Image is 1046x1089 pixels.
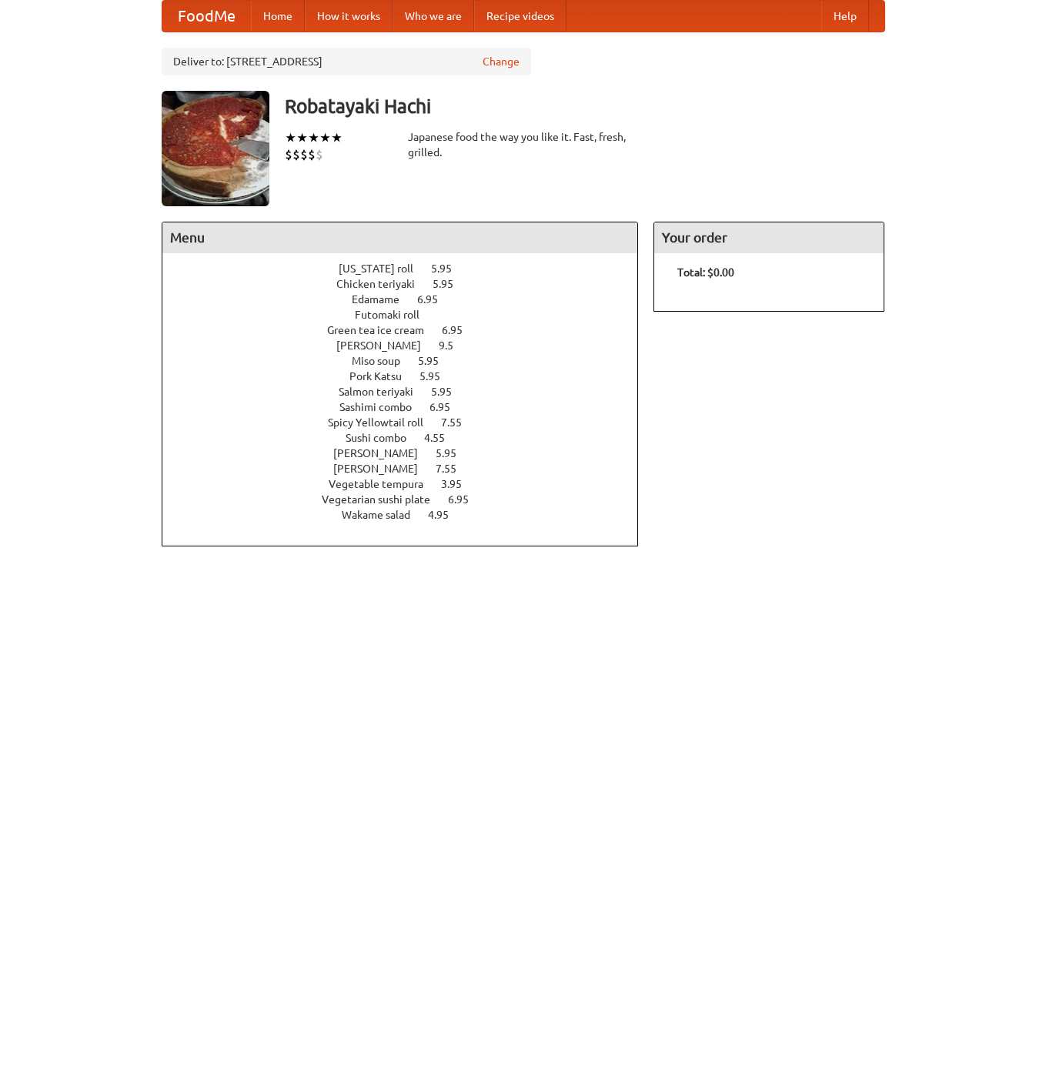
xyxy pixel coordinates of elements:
[431,262,467,275] span: 5.95
[308,129,319,146] li: ★
[328,416,490,429] a: Spicy Yellowtail roll 7.55
[285,91,885,122] h3: Robatayaki Hachi
[162,1,251,32] a: FoodMe
[424,432,460,444] span: 4.55
[677,266,734,279] b: Total: $0.00
[418,355,454,367] span: 5.95
[162,91,269,206] img: angular.jpg
[336,339,436,352] span: [PERSON_NAME]
[408,129,639,160] div: Japanese food the way you like it. Fast, fresh, grilled.
[328,416,439,429] span: Spicy Yellowtail roll
[436,447,472,459] span: 5.95
[316,146,323,163] li: $
[339,262,480,275] a: [US_STATE] roll 5.95
[431,386,467,398] span: 5.95
[333,447,433,459] span: [PERSON_NAME]
[821,1,869,32] a: Help
[333,463,433,475] span: [PERSON_NAME]
[162,48,531,75] div: Deliver to: [STREET_ADDRESS]
[349,370,417,382] span: Pork Katsu
[483,54,520,69] a: Change
[319,129,331,146] li: ★
[322,493,446,506] span: Vegetarian sushi plate
[346,432,422,444] span: Sushi combo
[292,146,300,163] li: $
[419,370,456,382] span: 5.95
[346,432,473,444] a: Sushi combo 4.55
[339,386,480,398] a: Salmon teriyaki 5.95
[329,478,490,490] a: Vegetable tempura 3.95
[336,339,482,352] a: [PERSON_NAME] 9.5
[441,478,477,490] span: 3.95
[355,309,463,321] a: Futomaki roll
[433,278,469,290] span: 5.95
[352,293,415,306] span: Edamame
[296,129,308,146] li: ★
[162,222,638,253] h4: Menu
[333,447,485,459] a: [PERSON_NAME] 5.95
[442,324,478,336] span: 6.95
[441,416,477,429] span: 7.55
[305,1,393,32] a: How it works
[393,1,474,32] a: Who we are
[439,339,469,352] span: 9.5
[329,478,439,490] span: Vegetable tempura
[474,1,566,32] a: Recipe videos
[339,262,429,275] span: [US_STATE] roll
[352,293,466,306] a: Edamame 6.95
[333,463,485,475] a: [PERSON_NAME] 7.55
[342,509,426,521] span: Wakame salad
[251,1,305,32] a: Home
[308,146,316,163] li: $
[349,370,469,382] a: Pork Katsu 5.95
[654,222,884,253] h4: Your order
[352,355,467,367] a: Miso soup 5.95
[331,129,343,146] li: ★
[352,355,416,367] span: Miso soup
[285,129,296,146] li: ★
[428,509,464,521] span: 4.95
[417,293,453,306] span: 6.95
[300,146,308,163] li: $
[339,401,427,413] span: Sashimi combo
[322,493,497,506] a: Vegetarian sushi plate 6.95
[436,463,472,475] span: 7.55
[448,493,484,506] span: 6.95
[336,278,430,290] span: Chicken teriyaki
[336,278,482,290] a: Chicken teriyaki 5.95
[327,324,491,336] a: Green tea ice cream 6.95
[429,401,466,413] span: 6.95
[342,509,477,521] a: Wakame salad 4.95
[355,309,435,321] span: Futomaki roll
[285,146,292,163] li: $
[327,324,439,336] span: Green tea ice cream
[339,401,479,413] a: Sashimi combo 6.95
[339,386,429,398] span: Salmon teriyaki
